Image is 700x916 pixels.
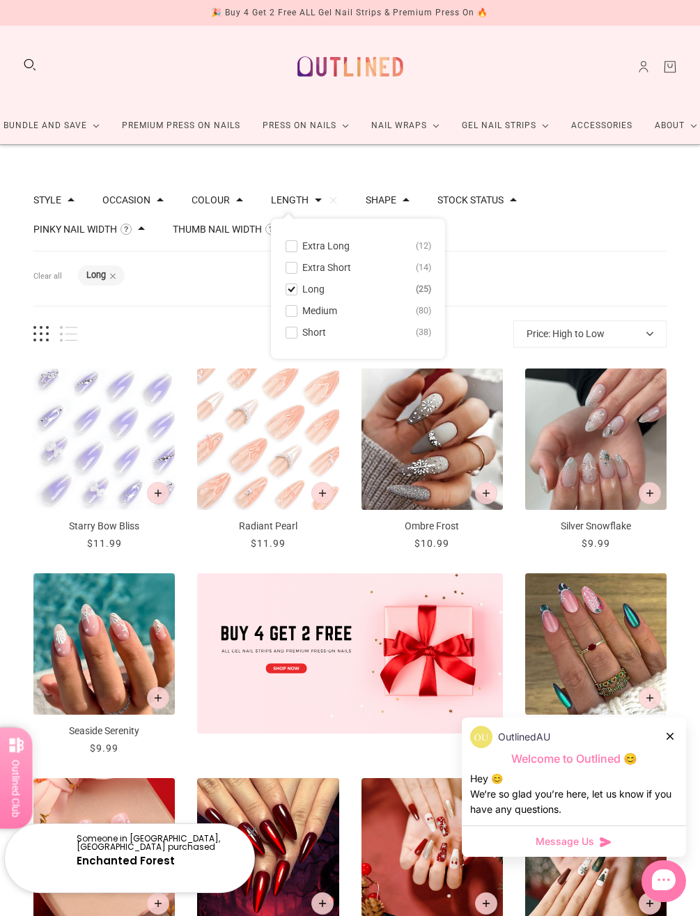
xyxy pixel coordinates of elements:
[360,107,451,144] a: Nail Wraps
[329,196,338,205] button: Clear filters by Length
[251,107,360,144] a: Press On Nails
[416,259,431,276] span: 14
[285,238,431,254] button: Extra Long 12
[33,724,175,738] p: Seaside Serenity
[173,224,262,234] button: Filter by Thumb Nail Width
[361,368,503,551] a: Ombre Frost
[33,519,175,534] p: Starry Bow Bliss
[33,224,117,234] button: Filter by Pinky Nail Width
[536,835,594,848] span: Message Us
[90,743,118,754] span: $9.99
[86,271,106,280] button: Long
[416,238,431,254] span: 12
[87,538,122,549] span: $11.99
[366,195,396,205] button: Filter by Shape
[639,892,661,915] button: Add to cart
[475,892,497,915] button: Add to cart
[111,107,251,144] a: Premium Press On Nails
[470,771,678,817] div: Hey 😊 We‘re so glad you’re here, let us know if you have any questions.
[147,892,169,915] button: Add to cart
[302,262,351,273] span: Extra Short
[311,482,334,504] button: Add to cart
[197,519,339,534] p: Radiant Pearl
[525,519,667,534] p: Silver Snowflake
[285,259,431,276] button: Extra Short 14
[77,835,242,851] p: Someone in [GEOGRAPHIC_DATA], [GEOGRAPHIC_DATA] purchased
[475,482,497,504] button: Add to cart
[639,687,661,709] button: Add to cart
[525,368,667,551] a: Silver Snowflake
[470,752,678,766] p: Welcome to Outlined 😊
[470,726,492,748] img: data:image/png;base64,iVBORw0KGgoAAAANSUhEUgAAACQAAAAkCAYAAADhAJiYAAAAAXNSR0IArs4c6QAAAERlWElmTU0...
[211,6,488,20] div: 🎉 Buy 4 Get 2 Free ALL Gel Nail Strips & Premium Press On 🔥
[636,59,651,75] a: Account
[33,368,175,551] a: Starry Bow Bliss
[302,327,326,338] span: Short
[33,573,175,756] a: Seaside Serenity
[60,326,77,342] button: List view
[77,327,513,341] span: products
[102,195,150,205] button: Filter by Occasion
[33,266,62,287] button: Clear all filters
[302,284,325,295] span: Long
[498,729,550,745] p: OutlinedAU
[451,107,560,144] a: Gel Nail Strips
[525,573,667,756] a: Merry Mistletoe
[147,482,169,504] button: Add to cart
[662,59,678,75] a: Cart
[639,482,661,504] button: Add to cart
[192,195,230,205] button: Filter by Colour
[197,368,339,551] a: Radiant Pearl
[289,37,412,96] a: Outlined
[513,320,667,348] button: Price: High to Low
[414,538,449,549] span: $10.99
[416,281,431,297] span: 25
[416,302,431,319] span: 80
[582,538,610,549] span: $9.99
[33,195,61,205] button: Filter by Style
[437,195,504,205] button: Filter by Stock status
[285,281,431,297] button: Long 25
[311,892,334,915] button: Add to cart
[77,853,175,868] a: Enchanted Forest
[285,302,431,319] button: Medium 80
[302,240,350,251] span: Extra Long
[302,305,337,316] span: Medium
[285,324,431,341] button: Short 38
[33,326,49,342] button: Grid view
[147,687,169,709] button: Add to cart
[86,270,106,280] b: Long
[251,538,286,549] span: $11.99
[560,107,644,144] a: Accessories
[416,324,431,341] span: 38
[271,195,309,205] button: Filter by Length
[22,57,38,72] button: Search
[361,519,503,534] p: Ombre Frost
